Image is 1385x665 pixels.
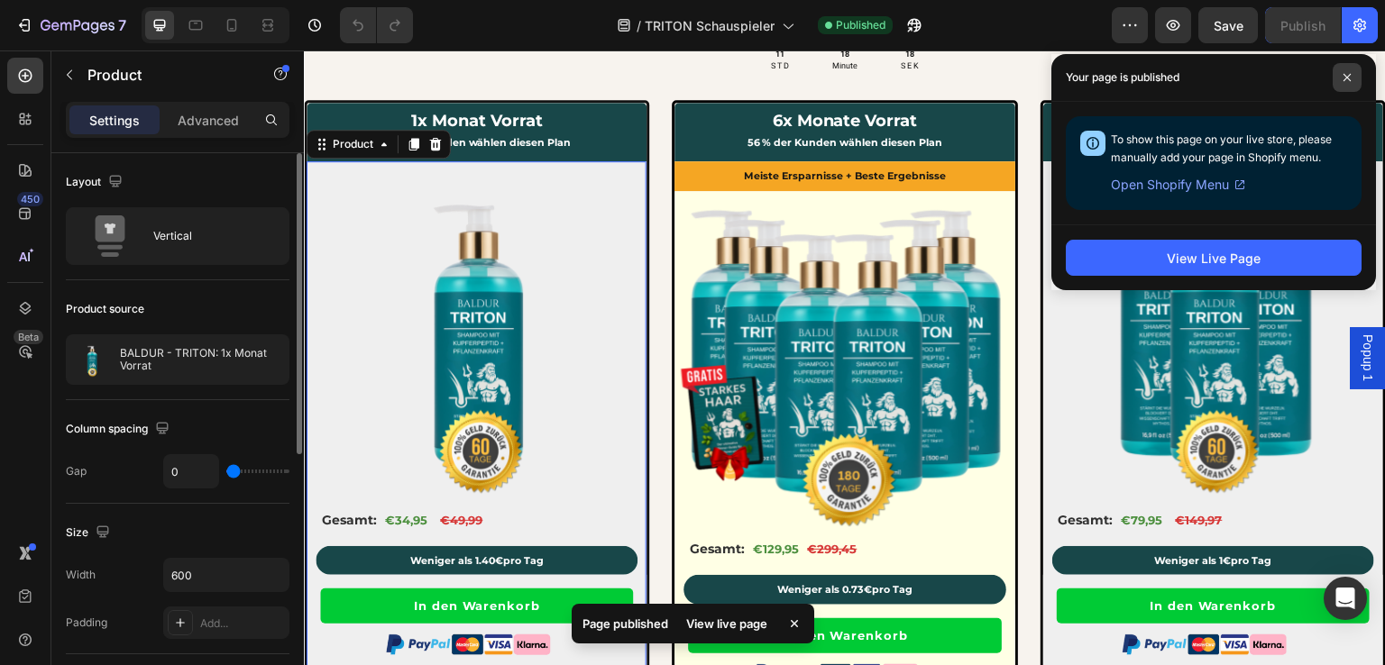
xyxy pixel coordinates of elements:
p: Your page is published [1066,68,1179,87]
div: 450 [17,192,43,206]
span: Open Shopify Menu [1111,174,1229,196]
div: In den Warenkorb [109,545,236,566]
button: In den Warenkorb [16,538,329,573]
div: Vertical [153,215,263,257]
span: Published [836,17,885,33]
span: 56 % der Kunden wählen diesen Plan [444,86,638,98]
p: Gesamt: [386,489,441,508]
img: gempages_562311608655676326-1b41214e-7e81-4286-9c0e-d21c1f3ff614.png [16,584,329,605]
div: €299,45 [501,489,555,508]
p: Weniger als 0.73 pro Tag [387,532,694,547]
p: S E K [597,12,615,20]
div: €129,95 [447,489,497,508]
div: Beta [14,330,43,344]
div: In den Warenkorb [477,575,604,596]
div: Gap [66,463,87,479]
div: View live page [675,611,778,636]
img: gempages_562311608655676326-1b41214e-7e81-4286-9c0e-d21c1f3ff614.png [384,614,697,634]
div: Product [25,86,73,102]
span: / [637,16,641,35]
strong: 6x Monate Vorrat [468,60,613,80]
p: Product [87,64,241,86]
p: Weniger als 1 pro Tag [756,503,1063,518]
div: €79,95 [816,460,861,479]
div: Undo/Redo [340,7,413,43]
strong: € [191,504,199,516]
span: 9 % der Kunden wählen diesen Plan [78,86,267,98]
input: Auto [164,559,289,591]
img: gempages_562311608655676326-1b41214e-7e81-4286-9c0e-d21c1f3ff614.png [753,584,1066,605]
a: BALDUR - TRITON: 3x Monate Vorrat [739,111,1079,451]
div: Product source [66,301,144,317]
strong: € [919,504,927,516]
button: Save [1198,7,1258,43]
div: €149,97 [870,460,921,479]
div: View Live Page [1167,249,1261,268]
div: Column spacing [66,417,173,442]
p: Minute [528,12,554,20]
span: Popup 1 [1055,284,1073,331]
p: S T D [467,12,485,20]
strong: 3x Monate Vorrat [837,60,982,80]
p: Meiste Ersparnisse + Beste Ergebnisse [378,118,703,133]
a: BALDUR - TRITON: 6x Monate Vorrat [371,141,711,480]
p: Page published [582,615,668,633]
a: BALDUR - TRITON: 1x Monat Vorrat [3,111,343,451]
div: Add... [200,615,285,632]
span: 35 % der Kunden wählen diesen Plan [812,86,1006,98]
strong: € [560,533,568,545]
button: Publish [1265,7,1341,43]
p: BALDUR - TRITON: 1x Monat Vorrat [120,347,281,372]
p: Weniger als 1.40 pro Tag [19,503,326,518]
div: Width [66,567,96,583]
img: product feature img [74,342,110,378]
span: Save [1214,18,1243,33]
div: Layout [66,170,126,195]
div: €34,95 [79,460,125,479]
div: Publish [1280,16,1325,35]
iframe: Design area [304,50,1385,665]
span: To show this page on your live store, please manually add your page in Shopify menu. [1111,132,1332,164]
div: €49,99 [134,460,180,479]
p: Gesamt: [755,460,810,479]
p: Settings [89,111,140,130]
div: In den Warenkorb [846,545,973,566]
div: Padding [66,615,107,631]
p: 7 [118,14,126,36]
div: Size [66,521,114,545]
strong: 1x Monat Vorrat [107,60,239,80]
button: In den Warenkorb [753,538,1066,573]
button: View Live Page [1066,240,1362,276]
button: In den Warenkorb [384,568,697,603]
button: 7 [7,7,134,43]
div: Open Intercom Messenger [1324,577,1367,620]
p: Advanced [178,111,239,130]
input: Auto [164,455,218,487]
span: TRITON Schauspieler [645,16,775,35]
p: Gesamt: [18,460,73,479]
